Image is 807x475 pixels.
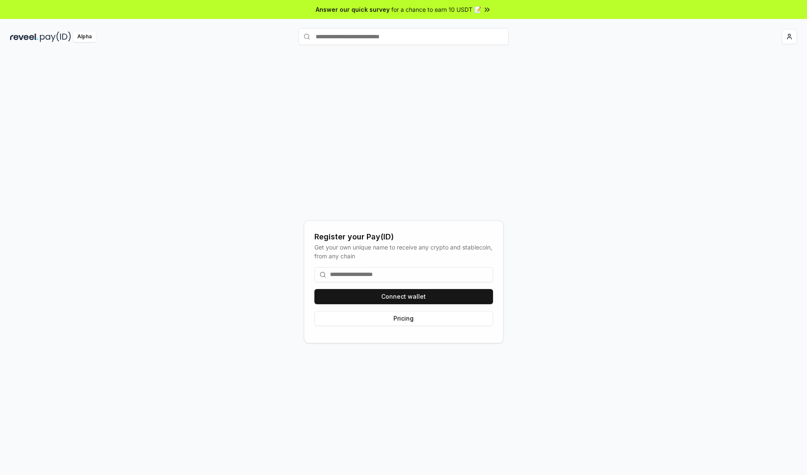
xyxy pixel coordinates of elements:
div: Alpha [73,32,96,42]
button: Connect wallet [314,289,493,304]
img: reveel_dark [10,32,38,42]
div: Register your Pay(ID) [314,231,493,243]
button: Pricing [314,311,493,326]
span: Answer our quick survey [316,5,390,14]
img: pay_id [40,32,71,42]
div: Get your own unique name to receive any crypto and stablecoin, from any chain [314,243,493,260]
span: for a chance to earn 10 USDT 📝 [391,5,481,14]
